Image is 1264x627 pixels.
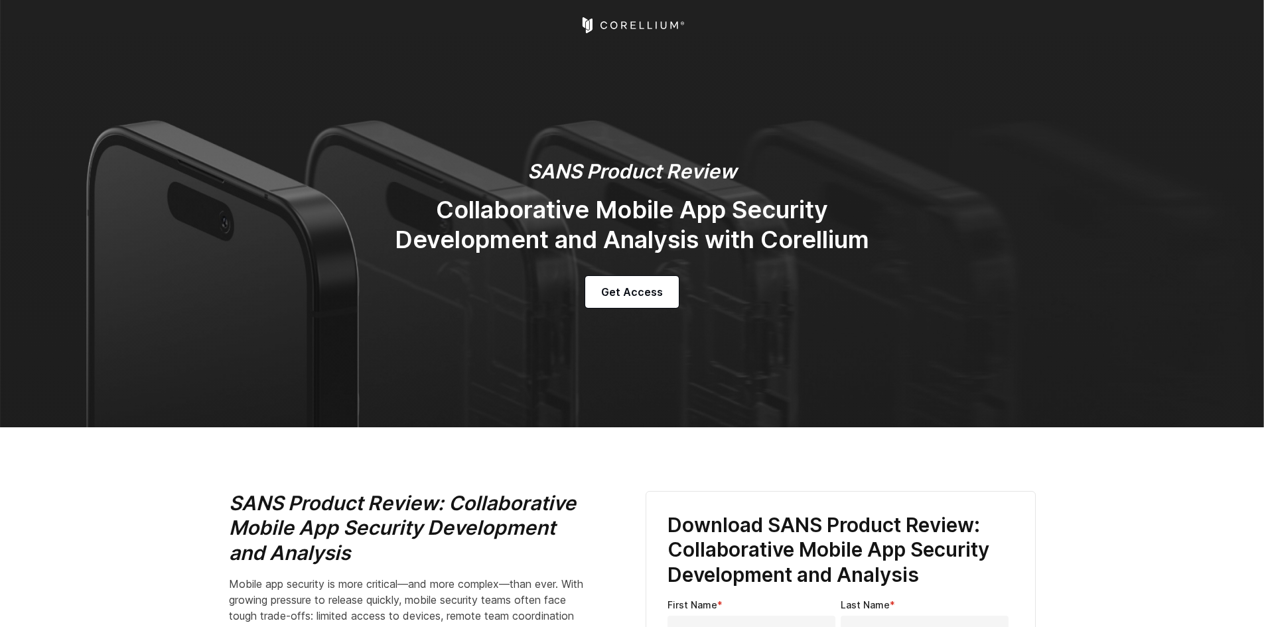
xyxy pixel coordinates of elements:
a: Corellium Home [579,17,685,33]
i: SANS Product Review: Collaborative Mobile App Security Development and Analysis [229,491,576,565]
h3: Download SANS Product Review: Collaborative Mobile App Security Development and Analysis [667,513,1014,588]
em: SANS Product Review [527,159,737,183]
span: First Name [667,599,717,610]
a: Get Access [585,276,679,308]
span: Get Access [601,284,663,300]
span: Last Name [841,599,890,610]
h2: Collaborative Mobile App Security Development and Analysis with Corellium [367,195,898,255]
